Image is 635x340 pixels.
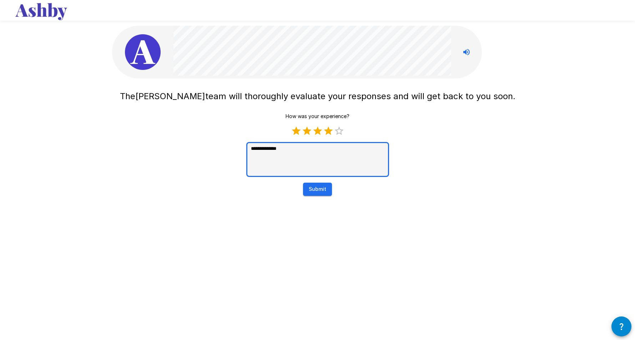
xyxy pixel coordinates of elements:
[135,91,205,101] span: [PERSON_NAME]
[120,91,135,101] span: The
[205,91,515,101] span: team will thoroughly evaluate your responses and will get back to you soon.
[459,45,474,59] button: Stop reading questions aloud
[303,183,332,196] button: Submit
[125,34,161,70] img: ashby_avatar.jpeg
[286,113,349,120] p: How was your experience?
